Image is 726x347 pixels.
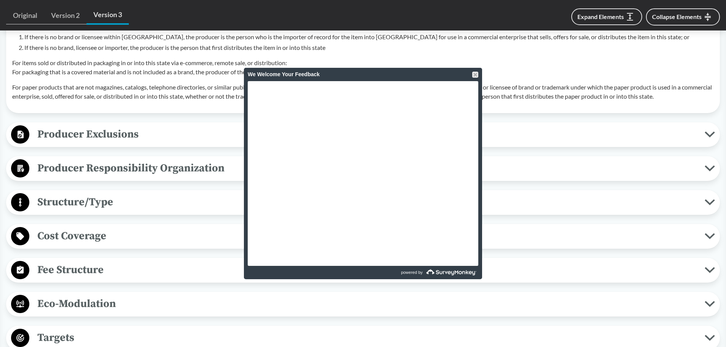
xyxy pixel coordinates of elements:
button: Collapse Elements [646,8,720,26]
button: Producer Exclusions [9,125,717,144]
p: For items sold or distributed in packaging in or into this state via e-commerce, remote sale, or ... [12,58,714,77]
button: Structure/Type [9,193,717,212]
span: Eco-Modulation [29,295,705,312]
span: Targets [29,329,705,346]
button: Cost Coverage [9,227,717,246]
span: Producer Exclusions [29,126,705,143]
button: Eco-Modulation [9,294,717,314]
a: Version 3 [87,6,129,25]
p: For paper products that are not magazines, catalogs, telephone directories, or similar publicatio... [12,83,714,101]
a: Original [6,7,44,24]
span: powered by [401,266,423,279]
button: Producer Responsibility Organization [9,159,717,178]
li: If there is no brand, licensee or importer, the producer is the person that first distributes the... [24,43,714,52]
li: If there is no brand or licensee within [GEOGRAPHIC_DATA], the producer is the person who is the ... [24,32,714,42]
div: We Welcome Your Feedback [248,68,478,81]
span: Producer Responsibility Organization [29,160,705,177]
a: powered by [364,266,478,279]
button: Expand Elements [571,8,642,25]
span: Structure/Type [29,193,705,211]
a: Version 2 [44,7,87,24]
span: Fee Structure [29,261,705,278]
span: Cost Coverage [29,227,705,245]
button: Fee Structure [9,261,717,280]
